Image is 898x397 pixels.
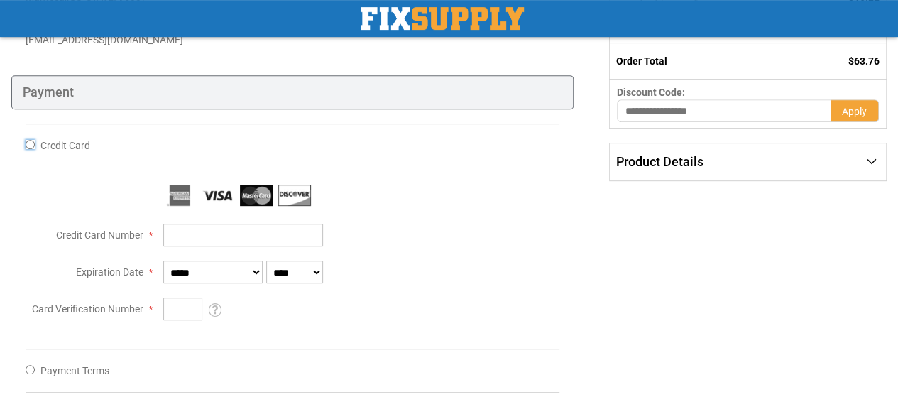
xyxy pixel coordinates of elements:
strong: Order Total [616,55,667,67]
span: Credit Card [40,140,90,151]
span: Expiration Date [76,266,143,278]
div: Payment [11,75,574,109]
img: Fix Industrial Supply [361,7,524,30]
button: Apply [831,99,879,122]
span: Discount Code: [617,87,685,98]
span: [EMAIL_ADDRESS][DOMAIN_NAME] [26,34,183,45]
span: Product Details [616,154,703,169]
img: American Express [163,185,196,206]
span: Card Verification Number [32,303,143,315]
span: $63.76 [848,55,880,67]
span: Apply [842,106,867,117]
img: Visa [202,185,234,206]
img: Discover [278,185,311,206]
img: MasterCard [240,185,273,206]
span: Payment Terms [40,365,109,376]
a: store logo [361,7,524,30]
span: Credit Card Number [56,229,143,241]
